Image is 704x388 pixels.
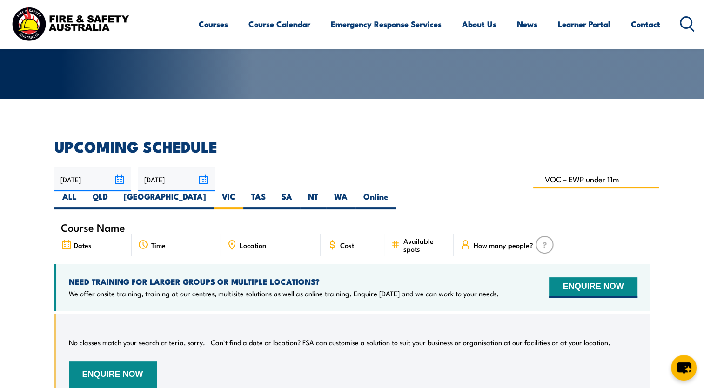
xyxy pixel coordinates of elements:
[558,12,610,36] a: Learner Portal
[85,191,116,209] label: QLD
[517,12,537,36] a: News
[151,241,166,249] span: Time
[54,191,85,209] label: ALL
[462,12,496,36] a: About Us
[54,140,650,153] h2: UPCOMING SCHEDULE
[54,167,131,191] input: From date
[671,355,697,381] button: chat-button
[69,338,205,347] p: No classes match your search criteria, sorry.
[243,191,274,209] label: TAS
[69,289,499,298] p: We offer onsite training, training at our centres, multisite solutions as well as online training...
[300,191,326,209] label: NT
[138,167,215,191] input: To date
[355,191,396,209] label: Online
[473,241,533,249] span: How many people?
[631,12,660,36] a: Contact
[326,191,355,209] label: WA
[199,12,228,36] a: Courses
[248,12,310,36] a: Course Calendar
[240,241,266,249] span: Location
[61,223,125,231] span: Course Name
[340,241,354,249] span: Cost
[331,12,442,36] a: Emergency Response Services
[74,241,92,249] span: Dates
[214,191,243,209] label: VIC
[211,338,610,347] p: Can’t find a date or location? FSA can customise a solution to suit your business or organisation...
[116,191,214,209] label: [GEOGRAPHIC_DATA]
[533,170,659,188] input: Search Course
[549,277,637,298] button: ENQUIRE NOW
[69,276,499,287] h4: NEED TRAINING FOR LARGER GROUPS OR MULTIPLE LOCATIONS?
[403,237,447,253] span: Available spots
[274,191,300,209] label: SA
